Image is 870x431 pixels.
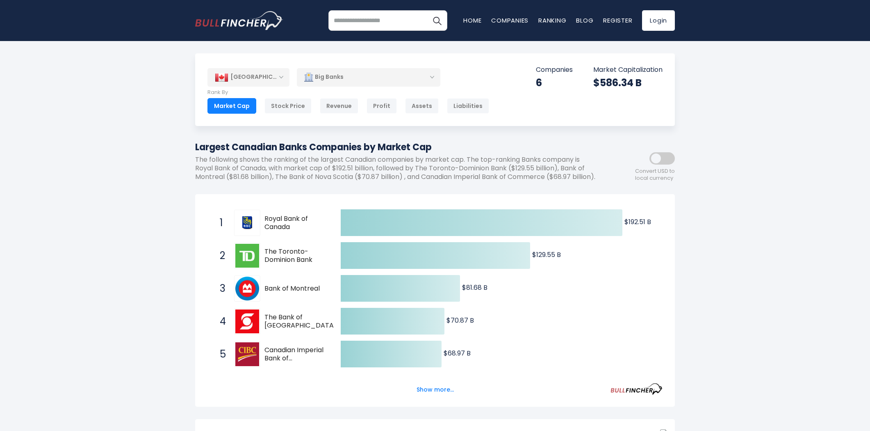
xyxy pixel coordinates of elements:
[427,10,447,31] button: Search
[207,68,289,86] div: [GEOGRAPHIC_DATA]
[216,347,224,361] span: 5
[593,76,663,89] div: $586.34 B
[412,383,459,397] button: Show more...
[235,342,259,366] img: Canadian Imperial Bank of Commerce
[207,89,489,96] p: Rank By
[536,76,573,89] div: 6
[195,11,283,30] img: bullfincher logo
[264,248,326,265] span: The Toronto-Dominion Bank
[446,316,474,325] text: $70.87 B
[264,346,326,363] span: Canadian Imperial Bank of Commerce
[216,216,224,230] span: 1
[235,244,259,268] img: The Toronto-Dominion Bank
[264,284,326,293] span: Bank of Montreal
[367,98,397,114] div: Profit
[463,16,481,25] a: Home
[538,16,566,25] a: Ranking
[264,215,326,232] span: Royal Bank of Canada
[235,309,259,333] img: The Bank of Nova Scotia
[264,98,312,114] div: Stock Price
[491,16,528,25] a: Companies
[532,250,561,259] text: $129.55 B
[241,216,254,229] img: Royal Bank of Canada
[576,16,593,25] a: Blog
[195,156,601,181] p: The following shows the ranking of the largest Canadian companies by market cap. The top-ranking ...
[603,16,632,25] a: Register
[635,168,675,182] span: Convert USD to local currency
[624,217,651,227] text: $192.51 B
[593,66,663,74] p: Market Capitalization
[320,98,358,114] div: Revenue
[216,249,224,263] span: 2
[195,140,601,154] h1: Largest Canadian Banks Companies by Market Cap
[297,68,440,87] div: Big Banks
[642,10,675,31] a: Login
[216,282,224,296] span: 3
[444,348,471,358] text: $68.97 B
[462,283,487,292] text: $81.68 B
[235,277,259,300] img: Bank of Montreal
[447,98,489,114] div: Liabilities
[207,98,256,114] div: Market Cap
[405,98,439,114] div: Assets
[536,66,573,74] p: Companies
[264,313,337,330] span: The Bank of [GEOGRAPHIC_DATA]
[216,314,224,328] span: 4
[195,11,283,30] a: Go to homepage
